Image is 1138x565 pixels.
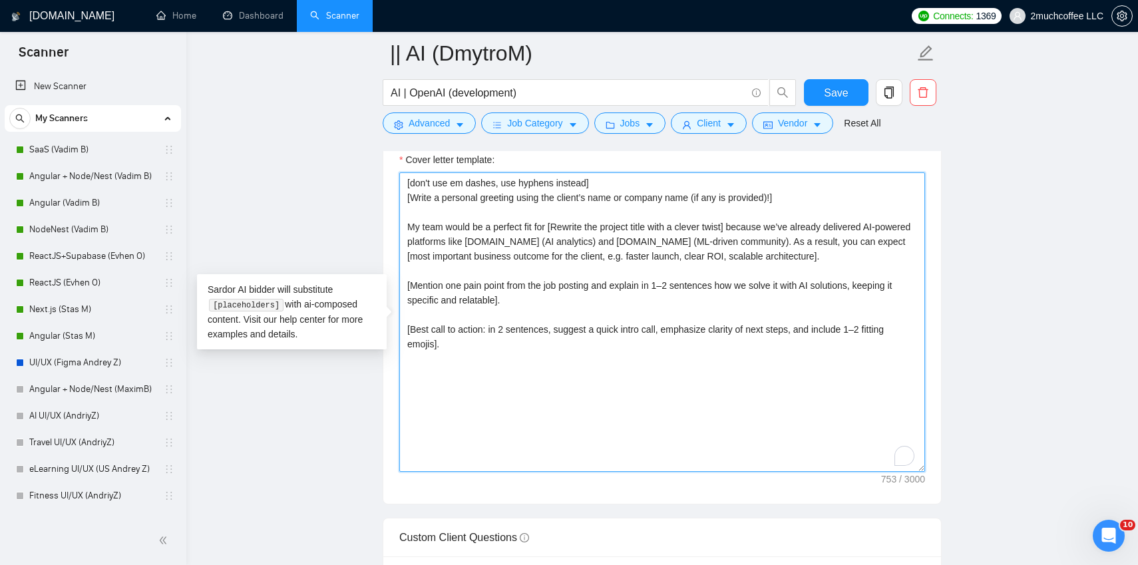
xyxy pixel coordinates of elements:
span: holder [164,251,174,262]
li: New Scanner [5,73,181,100]
span: Scanner [8,43,79,71]
span: holder [164,464,174,474]
span: holder [164,224,174,235]
span: holder [164,331,174,341]
button: settingAdvancedcaret-down [383,112,476,134]
a: Next.js (Stas M) [29,296,156,323]
a: setting [1111,11,1133,21]
button: delete [910,79,936,106]
button: userClientcaret-down [671,112,747,134]
a: Angular (Vadim B) [29,190,156,216]
code: [placeholders] [209,299,283,312]
a: searchScanner [310,10,359,21]
a: Angular (Maksym B) [29,509,156,536]
input: Search Freelance Jobs... [391,85,746,101]
button: barsJob Categorycaret-down [481,112,588,134]
span: caret-down [726,120,735,130]
a: New Scanner [15,73,170,100]
a: ReactJS+Supabase (Evhen O) [29,243,156,270]
a: Reset All [844,116,880,130]
a: UI/UX (Figma Andrey Z) [29,349,156,376]
a: homeHome [156,10,196,21]
button: search [9,108,31,129]
span: bars [492,120,502,130]
textarea: To enrich screen reader interactions, please activate Accessibility in Grammarly extension settings [399,172,925,472]
span: holder [164,411,174,421]
span: info-circle [520,533,529,542]
span: holder [164,144,174,155]
span: holder [164,198,174,208]
a: dashboardDashboard [223,10,284,21]
span: holder [164,357,174,368]
span: Advanced [409,116,450,130]
a: ReactJS (Evhen O) [29,270,156,296]
span: setting [1112,11,1132,21]
span: caret-down [568,120,578,130]
span: Custom Client Questions [399,532,529,543]
span: setting [394,120,403,130]
img: logo [11,6,21,27]
span: holder [164,278,174,288]
a: AI UI/UX (AndriyZ) [29,403,156,429]
span: Jobs [620,116,640,130]
span: info-circle [752,89,761,97]
span: Connects: [933,9,973,23]
span: My Scanners [35,105,88,132]
span: holder [164,304,174,315]
span: idcard [763,120,773,130]
span: search [10,114,30,123]
a: Travel UI/UX (AndriyZ) [29,429,156,456]
a: Angular + Node/Nest (Vadim B) [29,163,156,190]
span: caret-down [813,120,822,130]
span: Save [824,85,848,101]
span: Vendor [778,116,807,130]
img: upwork-logo.png [918,11,929,21]
a: NodeNest (Vadim B) [29,216,156,243]
button: search [769,79,796,106]
span: search [770,87,795,98]
input: Scanner name... [390,37,914,70]
a: Angular + Node/Nest (MaximB) [29,376,156,403]
a: Fitness UI/UX (AndriyZ) [29,482,156,509]
span: folder [606,120,615,130]
button: idcardVendorcaret-down [752,112,833,134]
label: Cover letter template: [399,152,494,167]
a: Angular (Stas M) [29,323,156,349]
span: holder [164,384,174,395]
button: setting [1111,5,1133,27]
span: holder [164,171,174,182]
span: holder [164,490,174,501]
span: 1369 [976,9,996,23]
span: delete [910,87,936,98]
span: double-left [158,534,172,547]
span: Job Category [507,116,562,130]
button: folderJobscaret-down [594,112,666,134]
span: copy [876,87,902,98]
span: edit [917,45,934,62]
span: 10 [1120,520,1135,530]
span: holder [164,437,174,448]
a: eLearning UI/UX (US Andrey Z) [29,456,156,482]
div: Sardor AI bidder will substitute with ai-composed content. Visit our for more examples and details. [197,274,387,349]
iframe: Intercom live chat [1093,520,1125,552]
span: Client [697,116,721,130]
a: help center [280,314,325,325]
span: caret-down [455,120,465,130]
a: SaaS (Vadim B) [29,136,156,163]
span: user [682,120,691,130]
button: copy [876,79,902,106]
span: caret-down [645,120,654,130]
span: user [1013,11,1022,21]
button: Save [804,79,868,106]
